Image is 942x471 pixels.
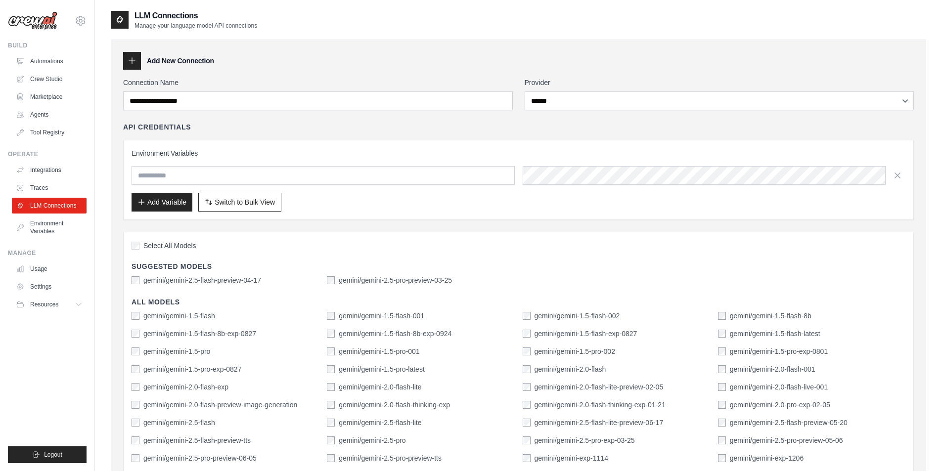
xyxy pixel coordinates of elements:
h2: LLM Connections [135,10,257,22]
label: gemini/gemini-2.5-pro-preview-03-25 [339,275,452,285]
button: Resources [12,297,87,312]
a: LLM Connections [12,198,87,214]
button: Logout [8,446,87,463]
input: gemini/gemini-exp-1114 [523,454,531,462]
label: gemini/gemini-2.5-flash-preview-tts [143,435,251,445]
label: gemini/gemini-2.5-pro-preview-tts [339,453,442,463]
a: Settings [12,279,87,295]
input: gemini/gemini-2.0-flash-lite-preview-02-05 [523,383,531,391]
label: gemini/gemini-1.5-pro-exp-0827 [143,364,241,374]
label: gemini/gemini-2.0-pro-exp-02-05 [730,400,830,410]
label: gemini/gemini-exp-1114 [535,453,608,463]
label: gemini/gemini-1.5-pro-002 [535,346,615,356]
label: gemini/gemini-2.0-flash-lite [339,382,421,392]
input: gemini/gemini-2.5-flash-preview-tts [132,436,139,444]
label: gemini/gemini-2.0-flash [535,364,606,374]
input: gemini/gemini-1.5-pro-exp-0827 [132,365,139,373]
input: gemini/gemini-2.0-flash-preview-image-generation [132,401,139,409]
label: Connection Name [123,78,513,87]
p: Manage your language model API connections [135,22,257,30]
input: gemini/gemini-2.5-pro-exp-03-25 [523,436,531,444]
input: gemini/gemini-2.5-flash-preview-05-20 [718,419,726,427]
label: gemini/gemini-2.0-flash-preview-image-generation [143,400,297,410]
a: Environment Variables [12,215,87,239]
input: gemini/gemini-2.0-flash-exp [132,383,139,391]
label: gemini/gemini-1.5-flash-8b [730,311,811,321]
div: Build [8,42,87,49]
button: Add Variable [132,193,192,212]
a: Automations [12,53,87,69]
label: gemini/gemini-2.0-flash-001 [730,364,815,374]
input: gemini/gemini-2.0-flash-001 [718,365,726,373]
label: gemini/gemini-2.5-pro [339,435,405,445]
label: gemini/gemini-1.5-flash-8b-exp-0827 [143,329,256,339]
h4: All Models [132,297,905,307]
h4: Suggested Models [132,261,905,271]
label: gemini/gemini-1.5-flash [143,311,215,321]
label: gemini/gemini-2.5-flash-preview-04-17 [143,275,261,285]
label: Provider [525,78,914,87]
a: Agents [12,107,87,123]
a: Integrations [12,162,87,178]
label: gemini/gemini-2.0-flash-lite-preview-02-05 [535,382,664,392]
h4: API Credentials [123,122,191,132]
input: gemini/gemini-1.5-flash [132,312,139,320]
label: gemini/gemini-2.5-flash-lite [339,418,421,428]
label: gemini/gemini-2.0-flash-live-001 [730,382,828,392]
input: gemini/gemini-2.5-pro [327,436,335,444]
span: Resources [30,300,58,308]
a: Usage [12,261,87,277]
input: gemini/gemini-1.5-pro-latest [327,365,335,373]
input: gemini/gemini-1.5-flash-8b-exp-0924 [327,330,335,338]
input: gemini/gemini-2.0-pro-exp-02-05 [718,401,726,409]
label: gemini/gemini-1.5-pro [143,346,210,356]
span: Select All Models [143,241,196,251]
input: gemini/gemini-2.5-flash-preview-04-17 [132,276,139,284]
input: gemini/gemini-2.0-flash-lite [327,383,335,391]
label: gemini/gemini-2.5-flash [143,418,215,428]
label: gemini/gemini-2.5-pro-exp-03-25 [535,435,635,445]
button: Switch to Bulk View [198,193,281,212]
div: Manage [8,249,87,257]
a: Marketplace [12,89,87,105]
input: gemini/gemini-1.5-pro-exp-0801 [718,347,726,355]
label: gemini/gemini-1.5-flash-latest [730,329,820,339]
label: gemini/gemini-2.0-flash-exp [143,382,228,392]
label: gemini/gemini-2.0-flash-thinking-exp [339,400,450,410]
input: gemini/gemini-2.5-pro-preview-05-06 [718,436,726,444]
input: gemini/gemini-2.5-flash-lite [327,419,335,427]
input: gemini/gemini-1.5-pro-002 [523,347,531,355]
h3: Environment Variables [132,148,905,158]
input: gemini/gemini-1.5-pro-001 [327,347,335,355]
input: gemini/gemini-exp-1206 [718,454,726,462]
input: gemini/gemini-2.5-pro-preview-tts [327,454,335,462]
input: gemini/gemini-1.5-flash-001 [327,312,335,320]
input: gemini/gemini-1.5-pro [132,347,139,355]
input: gemini/gemini-1.5-flash-8b-exp-0827 [132,330,139,338]
label: gemini/gemini-1.5-pro-001 [339,346,419,356]
a: Tool Registry [12,125,87,140]
label: gemini/gemini-2.5-pro-preview-05-06 [730,435,843,445]
label: gemini/gemini-exp-1206 [730,453,804,463]
label: gemini/gemini-1.5-flash-exp-0827 [535,329,637,339]
img: Logo [8,11,57,30]
label: gemini/gemini-2.0-flash-thinking-exp-01-21 [535,400,666,410]
input: gemini/gemini-2.5-pro-preview-03-25 [327,276,335,284]
input: gemini/gemini-2.0-flash-live-001 [718,383,726,391]
input: gemini/gemini-2.0-flash-thinking-exp [327,401,335,409]
label: gemini/gemini-1.5-flash-001 [339,311,424,321]
input: gemini/gemini-2.5-flash-lite-preview-06-17 [523,419,531,427]
label: gemini/gemini-1.5-flash-8b-exp-0924 [339,329,451,339]
input: gemini/gemini-2.5-pro-preview-06-05 [132,454,139,462]
a: Crew Studio [12,71,87,87]
label: gemini/gemini-2.5-flash-lite-preview-06-17 [535,418,664,428]
input: gemini/gemini-2.0-flash-thinking-exp-01-21 [523,401,531,409]
input: gemini/gemini-1.5-flash-8b [718,312,726,320]
input: gemini/gemini-1.5-flash-exp-0827 [523,330,531,338]
label: gemini/gemini-2.5-flash-preview-05-20 [730,418,848,428]
span: Switch to Bulk View [215,197,275,207]
label: gemini/gemini-1.5-flash-002 [535,311,620,321]
label: gemini/gemini-1.5-pro-latest [339,364,425,374]
input: gemini/gemini-2.0-flash [523,365,531,373]
a: Traces [12,180,87,196]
